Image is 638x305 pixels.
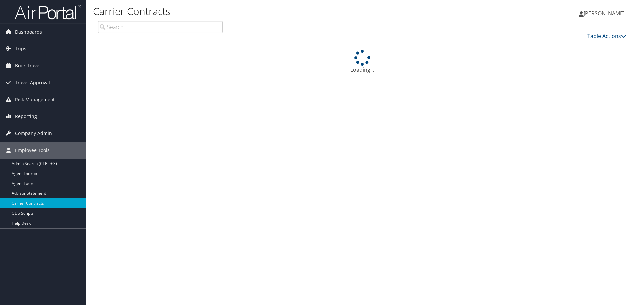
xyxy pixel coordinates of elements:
a: [PERSON_NAME] [579,3,631,23]
span: Trips [15,40,26,57]
span: Dashboards [15,24,42,40]
img: airportal-logo.png [15,4,81,20]
span: [PERSON_NAME] [584,10,625,17]
input: Search [98,21,223,33]
span: Travel Approval [15,74,50,91]
h1: Carrier Contracts [93,4,452,18]
a: Table Actions [587,32,626,39]
span: Company Admin [15,125,52,142]
span: Book Travel [15,57,41,74]
div: Loading... [93,50,631,74]
span: Employee Tools [15,142,50,159]
span: Risk Management [15,91,55,108]
span: Reporting [15,108,37,125]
